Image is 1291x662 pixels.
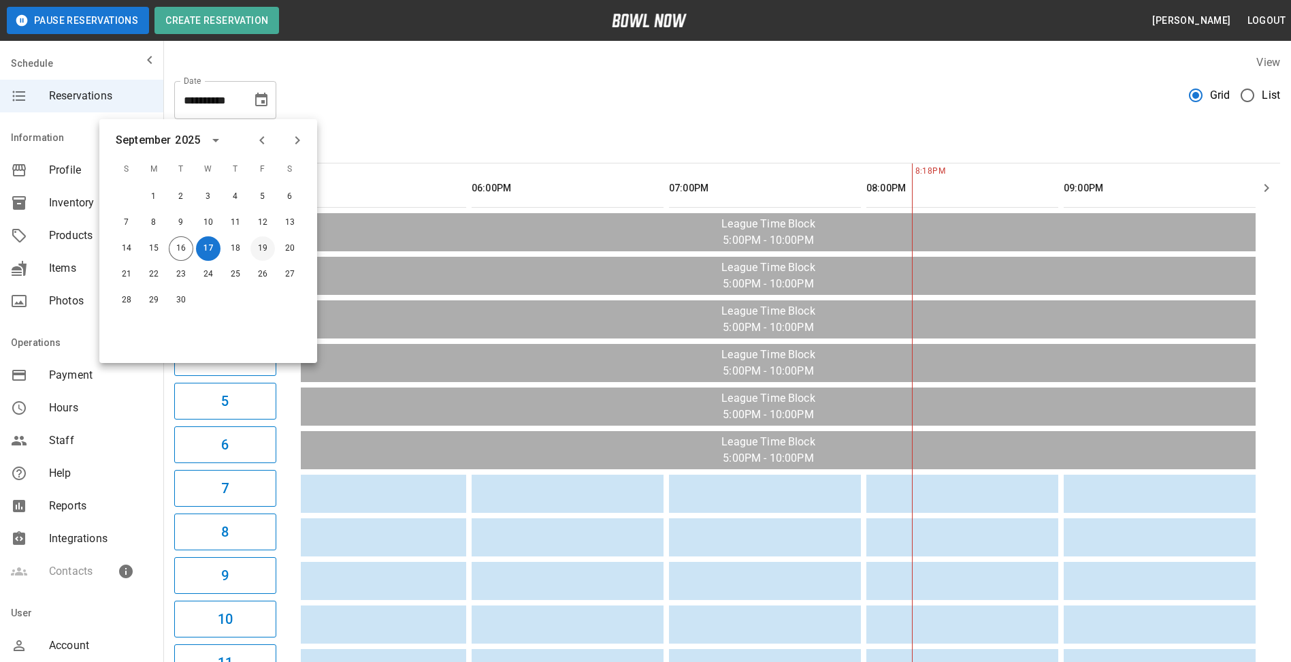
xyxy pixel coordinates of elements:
[169,185,193,209] button: Sep 2, 2025
[174,557,276,594] button: 9
[169,288,193,313] button: Sep 30, 2025
[278,210,302,235] button: Sep 13, 2025
[250,185,275,209] button: Sep 5, 2025
[169,262,193,287] button: Sep 23, 2025
[49,637,152,654] span: Account
[1256,56,1280,69] label: View
[223,262,248,287] button: Sep 25, 2025
[174,470,276,507] button: 7
[49,400,152,416] span: Hours
[174,514,276,550] button: 8
[154,7,279,34] button: Create Reservation
[612,14,687,27] img: logo
[196,185,220,209] button: Sep 3, 2025
[49,293,152,309] span: Photos
[174,130,1280,163] div: inventory tabs
[1242,8,1291,33] button: Logout
[278,236,302,261] button: Sep 20, 2025
[223,236,248,261] button: Sep 18, 2025
[1147,8,1236,33] button: [PERSON_NAME]
[278,156,302,183] span: S
[248,86,275,114] button: Choose date, selected date is Sep 17, 2025
[278,185,302,209] button: Sep 6, 2025
[250,210,275,235] button: Sep 12, 2025
[669,169,861,208] th: 07:00PM
[142,210,166,235] button: Sep 8, 2025
[221,477,229,499] h6: 7
[250,129,274,152] button: Previous month
[1262,87,1280,104] span: List
[218,608,233,630] h6: 10
[49,162,152,178] span: Profile
[174,383,276,420] button: 5
[204,129,227,152] button: calendar view is open, switch to year view
[174,601,276,637] button: 10
[116,132,171,148] div: September
[223,210,248,235] button: Sep 11, 2025
[142,288,166,313] button: Sep 29, 2025
[169,236,193,261] button: Sep 16, 2025
[114,236,139,261] button: Sep 14, 2025
[221,521,229,543] h6: 8
[49,227,152,244] span: Products
[49,432,152,449] span: Staff
[175,132,200,148] div: 2025
[278,262,302,287] button: Sep 27, 2025
[250,262,275,287] button: Sep 26, 2025
[142,156,166,183] span: M
[250,156,275,183] span: F
[250,236,275,261] button: Sep 19, 2025
[221,565,229,586] h6: 9
[114,156,139,183] span: S
[7,7,149,34] button: Pause Reservations
[866,169,1058,208] th: 08:00PM
[196,156,220,183] span: W
[49,498,152,514] span: Reports
[142,185,166,209] button: Sep 1, 2025
[49,88,152,104] span: Reservations
[221,434,229,456] h6: 6
[114,262,139,287] button: Sep 21, 2025
[142,236,166,261] button: Sep 15, 2025
[49,531,152,547] span: Integrations
[1210,87,1230,104] span: Grid
[49,260,152,277] span: Items
[196,262,220,287] button: Sep 24, 2025
[223,156,248,183] span: T
[221,390,229,412] h6: 5
[169,210,193,235] button: Sep 9, 2025
[49,367,152,383] span: Payment
[114,288,139,313] button: Sep 28, 2025
[196,210,220,235] button: Sep 10, 2025
[196,236,220,261] button: Sep 17, 2025
[49,195,152,211] span: Inventory
[1064,169,1256,208] th: 09:00PM
[286,129,309,152] button: Next month
[49,465,152,482] span: Help
[169,156,193,183] span: T
[174,426,276,463] button: 6
[142,262,166,287] button: Sep 22, 2025
[114,210,139,235] button: Sep 7, 2025
[223,185,248,209] button: Sep 4, 2025
[472,169,664,208] th: 06:00PM
[912,165,915,178] span: 8:18PM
